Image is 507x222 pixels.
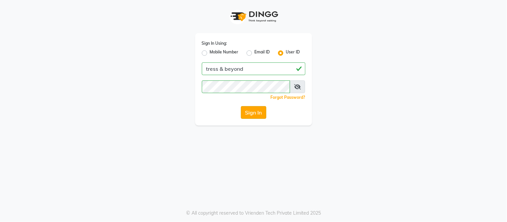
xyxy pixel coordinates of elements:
[286,49,300,57] label: User ID
[202,40,227,46] label: Sign In Using:
[210,49,239,57] label: Mobile Number
[202,80,290,93] input: Username
[271,95,305,100] a: Forgot Password?
[255,49,270,57] label: Email ID
[241,106,266,119] button: Sign In
[227,7,280,26] img: logo1.svg
[202,62,305,75] input: Username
